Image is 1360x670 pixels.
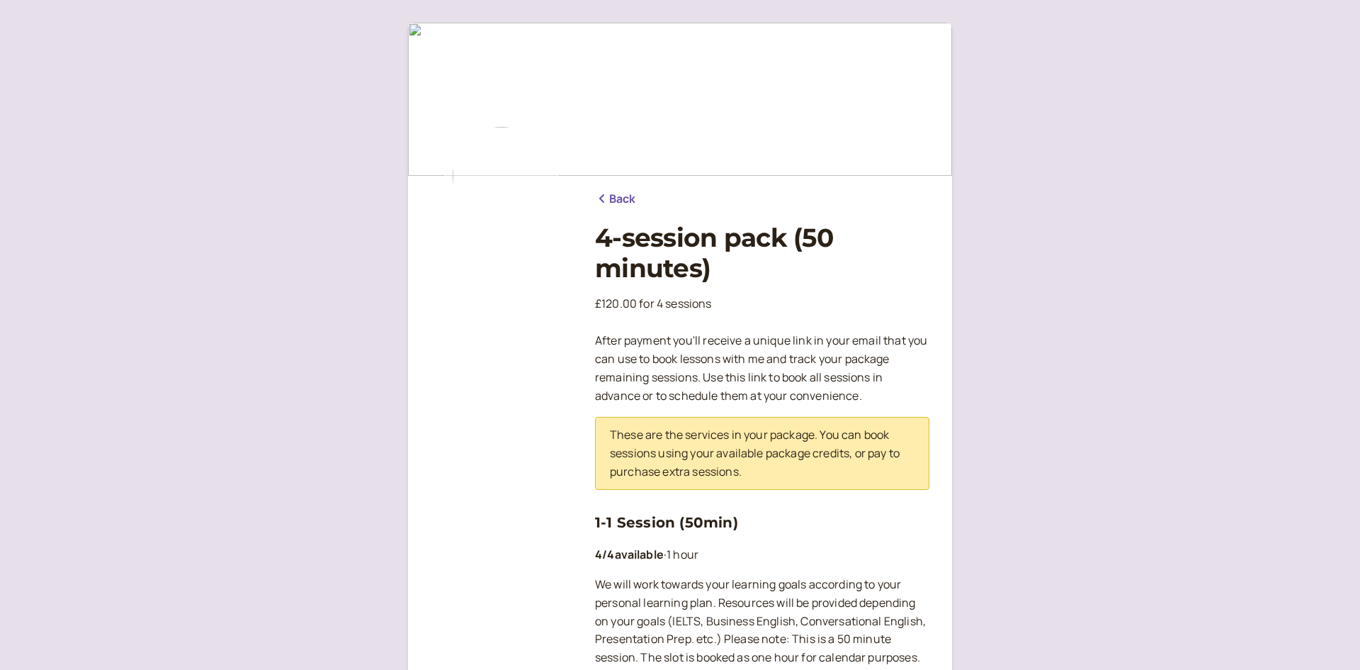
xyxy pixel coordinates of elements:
[595,190,636,208] a: Back
[595,511,929,534] h3: 1-1 Session (50min)
[664,547,667,562] span: ·
[595,576,929,668] p: We will work towards your learning goals according to your personal learning plan. Resources will...
[610,426,914,481] p: These are the services in your package. You can book sessions using your available package credit...
[595,295,929,405] p: £120.00 for 4 sessions After payment you'll receive a unique link in your email that you can use ...
[595,223,929,284] h1: 4-session pack (50 minutes)
[595,547,664,562] b: 4 / 4 available
[595,546,929,564] p: 1 hour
